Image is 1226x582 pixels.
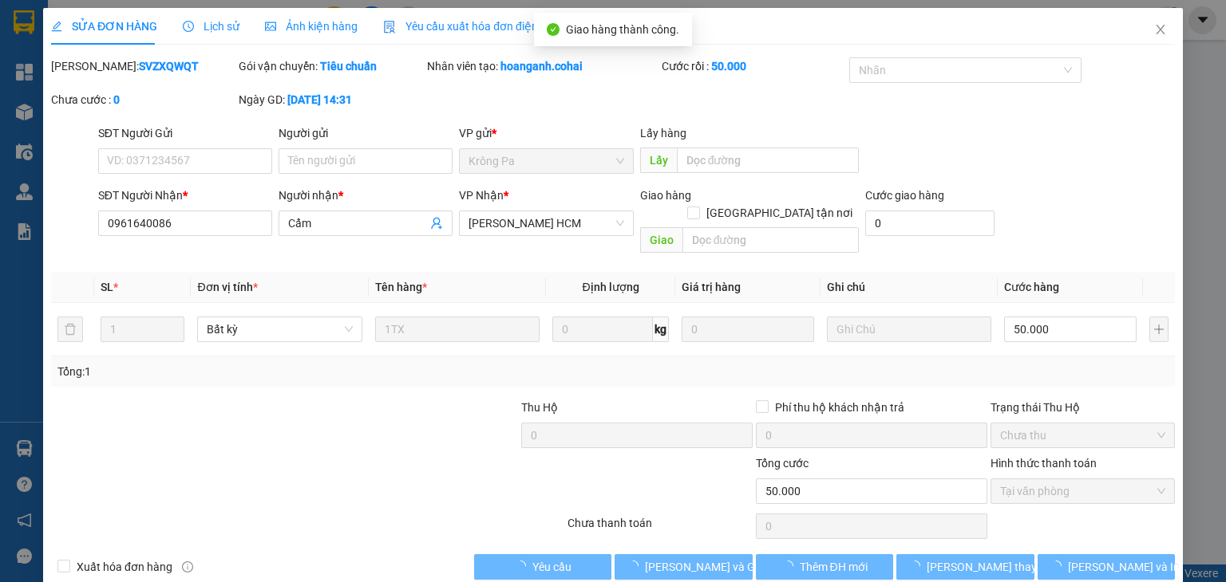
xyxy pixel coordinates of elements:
span: Phí thu hộ khách nhận trả [769,399,911,416]
span: Krông Pa [469,149,623,173]
b: 0 [113,93,120,106]
span: Cước hàng [1004,281,1059,293]
b: hoanganh.cohai [500,60,583,73]
span: Giao [639,227,682,253]
span: [PERSON_NAME] thay đổi [927,558,1054,576]
span: Lịch sử [183,20,239,33]
div: SĐT Người Nhận [98,187,272,204]
b: [DATE] 14:31 [287,93,352,106]
img: icon [383,21,396,33]
input: 0 [682,317,814,342]
span: loading [1050,560,1068,572]
div: Chưa thanh toán [566,514,753,542]
span: Lấy hàng [639,127,686,140]
input: Dọc đường [676,147,859,173]
span: [PERSON_NAME] và Giao hàng [645,558,798,576]
span: user-add [430,217,443,230]
span: Giá trị hàng [682,281,741,293]
span: [PERSON_NAME] và In [1068,558,1180,576]
input: Ghi Chú [827,317,991,342]
div: Nhân viên tạo: [427,57,658,75]
span: Trần Phú HCM [469,211,623,235]
b: Tiêu chuẩn [320,60,377,73]
span: Lấy [639,147,676,173]
span: Định lượng [582,281,639,293]
div: VP gửi [459,124,633,142]
span: close [1154,23,1167,36]
span: Chưa thu [1000,423,1165,447]
div: Chưa cước : [51,91,235,108]
span: info-circle [182,561,193,572]
button: [PERSON_NAME] và In [1038,554,1176,580]
span: check-circle [547,23,560,36]
span: Đơn vị tính [197,281,257,293]
div: Người nhận [279,187,453,204]
div: Gói vận chuyển: [239,57,423,75]
span: SL [101,281,113,293]
span: Yêu cầu [532,558,571,576]
span: edit [51,21,62,32]
span: Tên hàng [375,281,427,293]
span: [GEOGRAPHIC_DATA] tận nơi [700,204,859,222]
th: Ghi chú [821,272,998,303]
button: [PERSON_NAME] và Giao hàng [615,554,753,580]
div: SĐT Người Gửi [98,124,272,142]
button: Thêm ĐH mới [756,554,894,580]
div: Người gửi [279,124,453,142]
span: Bất kỳ [207,317,352,341]
span: Yêu cầu xuất hóa đơn điện tử [383,20,552,33]
div: [PERSON_NAME]: [51,57,235,75]
span: Thêm ĐH mới [799,558,867,576]
span: loading [909,560,927,572]
span: Thu Hộ [520,401,557,414]
button: plus [1149,317,1169,342]
span: Ảnh kiện hàng [265,20,358,33]
div: Cước rồi : [662,57,846,75]
input: Cước giao hàng [865,210,995,236]
span: loading [627,560,645,572]
button: Yêu cầu [474,554,612,580]
button: Close [1138,8,1183,53]
span: clock-circle [183,21,194,32]
span: Xuất hóa đơn hàng [70,558,179,576]
input: VD: Bàn, Ghế [375,317,540,342]
span: kg [653,317,669,342]
div: Ngày GD: [239,91,423,108]
span: Giao hàng [639,189,690,202]
label: Hình thức thanh toán [991,457,1097,470]
span: picture [265,21,276,32]
span: VP Nhận [459,189,504,202]
b: 50.000 [711,60,746,73]
span: Tại văn phòng [1000,479,1165,503]
div: Trạng thái Thu Hộ [991,399,1175,416]
span: SỬA ĐƠN HÀNG [51,20,157,33]
label: Cước giao hàng [865,189,944,202]
span: Tổng cước [756,457,809,470]
input: Dọc đường [682,227,859,253]
span: loading [781,560,799,572]
button: [PERSON_NAME] thay đổi [896,554,1034,580]
span: loading [514,560,532,572]
button: delete [57,317,83,342]
b: SVZXQWQT [139,60,199,73]
span: Giao hàng thành công. [566,23,679,36]
div: Tổng: 1 [57,363,474,380]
